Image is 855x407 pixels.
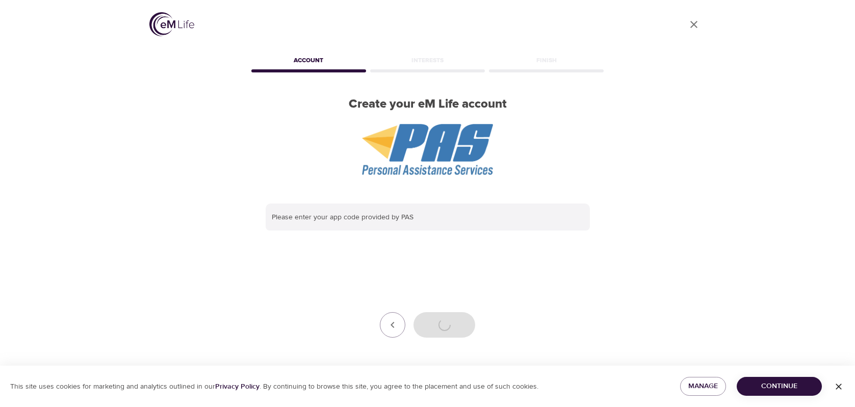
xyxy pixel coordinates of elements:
[737,377,822,396] button: Continue
[362,124,493,175] img: PAS%20logo.png
[249,97,606,112] h2: Create your eM Life account
[745,380,814,393] span: Continue
[682,12,706,37] a: close
[680,377,726,396] button: Manage
[215,382,260,391] a: Privacy Policy
[688,380,718,393] span: Manage
[149,12,194,36] img: logo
